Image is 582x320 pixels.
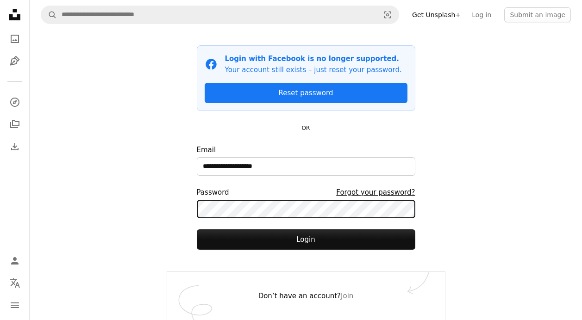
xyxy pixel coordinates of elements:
button: Language [6,274,24,292]
a: Home — Unsplash [6,6,24,26]
a: Log in [466,7,497,22]
a: Explore [6,93,24,111]
button: Login [197,229,415,250]
a: Forgot your password? [336,187,415,198]
a: Illustrations [6,52,24,70]
a: Get Unsplash+ [407,7,466,22]
button: Menu [6,296,24,314]
div: Password [197,187,415,198]
form: Find visuals sitewide [41,6,399,24]
a: Collections [6,115,24,134]
button: Search Unsplash [41,6,57,24]
small: OR [302,125,310,131]
a: Log in / Sign up [6,252,24,270]
a: Reset password [205,83,407,103]
p: Login with Facebook is no longer supported. [225,53,402,64]
input: PasswordForgot your password? [197,200,415,218]
a: Download History [6,137,24,156]
button: Visual search [376,6,399,24]
p: Your account still exists – just reset your password. [225,64,402,75]
button: Submit an image [504,7,571,22]
input: Email [197,157,415,176]
a: Join [341,292,353,300]
label: Email [197,144,415,176]
a: Photos [6,30,24,48]
div: Don’t have an account? [167,272,445,320]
